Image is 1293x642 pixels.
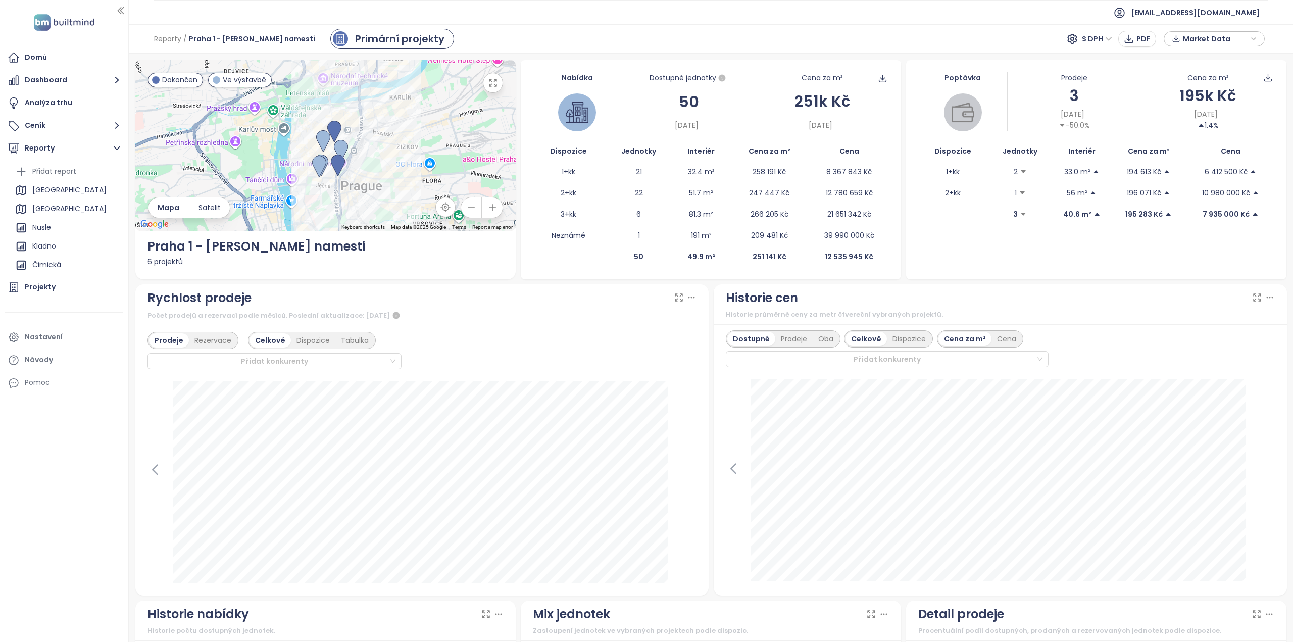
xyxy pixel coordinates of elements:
[809,141,889,161] th: Cena
[846,332,887,346] div: Celkově
[918,141,987,161] th: Dispozice
[32,221,51,234] div: Nusle
[341,224,385,231] button: Keyboard shortcuts
[1187,141,1274,161] th: Cena
[5,70,123,90] button: Dashboard
[533,225,605,246] td: Neznámé
[991,332,1022,346] div: Cena
[1163,189,1170,196] span: caret-up
[31,12,97,33] img: logo
[887,332,931,346] div: Dispozice
[13,257,121,273] div: Čimická
[148,197,189,218] button: Mapa
[25,376,50,389] div: Pomoc
[825,251,873,262] p: 12 535 945 Kč
[1250,168,1257,175] span: caret-up
[1118,31,1156,47] button: PDF
[32,184,107,196] div: [GEOGRAPHIC_DATA]
[189,197,230,218] button: Satelit
[5,350,123,370] a: Návody
[726,310,1275,320] div: Historie průměrné ceny za metr čtvereční vybraných projektů.
[689,187,713,199] p: 51.7 m²
[1198,120,1219,131] div: 1.4%
[566,101,588,124] img: house
[25,281,56,293] div: Projekty
[5,327,123,348] a: Nastavení
[1187,72,1229,83] div: Cena za m²
[355,31,444,46] div: Primární projekty
[533,72,622,83] div: Nabídka
[32,165,76,178] div: Přidat report
[775,332,813,346] div: Prodeje
[813,332,839,346] div: Oba
[749,187,789,199] p: 247 447 Kč
[1198,122,1205,129] span: caret-up
[1141,84,1274,108] div: 195k Kč
[987,141,1053,161] th: Jednotky
[138,218,171,231] img: Google
[147,310,697,322] div: Počet prodejů a rezervací podle měsíců. Poslední aktualizace: [DATE]
[1136,33,1151,44] span: PDF
[330,29,454,49] a: primary
[635,187,643,199] p: 22
[5,138,123,159] button: Reporty
[1252,211,1259,218] span: caret-up
[147,288,252,308] div: Rychlost prodeje
[533,204,605,225] td: 3+kk
[1252,189,1259,196] span: caret-up
[189,30,315,48] span: Praha 1 - [PERSON_NAME] namesti
[25,331,63,343] div: Nastavení
[154,30,181,48] span: Reporty
[162,74,197,85] span: Dokončen
[675,120,699,131] span: [DATE]
[13,182,121,199] div: [GEOGRAPHIC_DATA]
[13,201,121,217] div: [GEOGRAPHIC_DATA]
[147,626,504,636] div: Historie počtu dostupných jednotek.
[335,333,374,348] div: Tabulka
[1063,209,1091,220] p: 40.6 m²
[1082,31,1112,46] span: S DPH
[691,230,712,241] p: 191 m²
[1020,168,1027,175] span: caret-down
[533,626,889,636] div: Zastoupení jednotek ve vybraných projektech podle dispozic.
[13,164,121,180] div: Přidat report
[827,209,871,220] p: 21 651 342 Kč
[149,333,189,348] div: Prodeje
[1169,31,1259,46] div: button
[183,30,187,48] span: /
[5,116,123,136] button: Ceník
[1092,168,1100,175] span: caret-up
[223,74,266,85] span: Ve výstavbě
[605,141,673,161] th: Jednotky
[1127,187,1161,199] p: 196 071 Kč
[5,373,123,393] div: Pomoc
[638,230,640,241] p: 1
[688,166,715,177] p: 32.4 m²
[952,101,974,124] img: wallet
[1008,84,1140,108] div: 3
[756,89,889,113] div: 251k Kč
[918,182,987,204] td: 2+kk
[32,259,61,271] div: Čimická
[622,90,755,114] div: 50
[1008,72,1140,83] div: Prodeje
[689,209,713,220] p: 81.3 m²
[1202,187,1250,199] p: 10 980 000 Kč
[13,220,121,236] div: Nusle
[1110,141,1187,161] th: Cena za m²
[533,182,605,204] td: 2+kk
[533,605,610,624] div: Mix jednotek
[13,238,121,255] div: Kladno
[938,332,991,346] div: Cena za m²
[533,141,605,161] th: Dispozice
[687,251,715,262] p: 49.9 m²
[1053,141,1110,161] th: Interiér
[25,51,47,64] div: Domů
[751,209,788,220] p: 266 205 Kč
[636,166,642,177] p: 21
[1061,109,1084,120] span: [DATE]
[198,202,221,213] span: Satelit
[25,96,72,109] div: Analýza trhu
[138,218,171,231] a: Open this area in Google Maps (opens a new window)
